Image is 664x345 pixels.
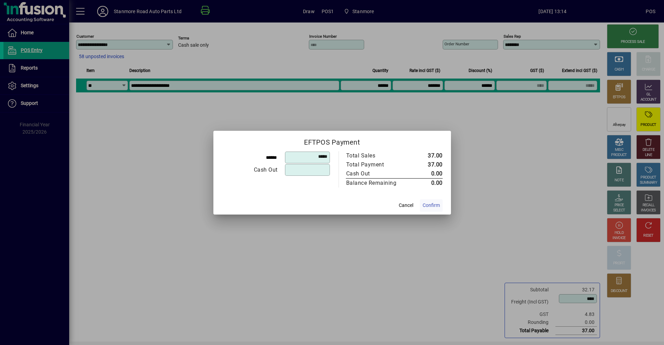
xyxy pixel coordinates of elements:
button: Cancel [395,199,417,212]
td: 37.00 [411,160,443,169]
div: Balance Remaining [346,179,404,187]
td: 37.00 [411,151,443,160]
td: 0.00 [411,178,443,188]
button: Confirm [420,199,443,212]
td: 0.00 [411,169,443,179]
div: Cash Out [346,170,404,178]
td: Total Payment [346,160,411,169]
span: Cancel [399,202,413,209]
span: Confirm [423,202,440,209]
td: Total Sales [346,151,411,160]
h2: EFTPOS Payment [213,131,451,151]
div: Cash Out [222,166,278,174]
